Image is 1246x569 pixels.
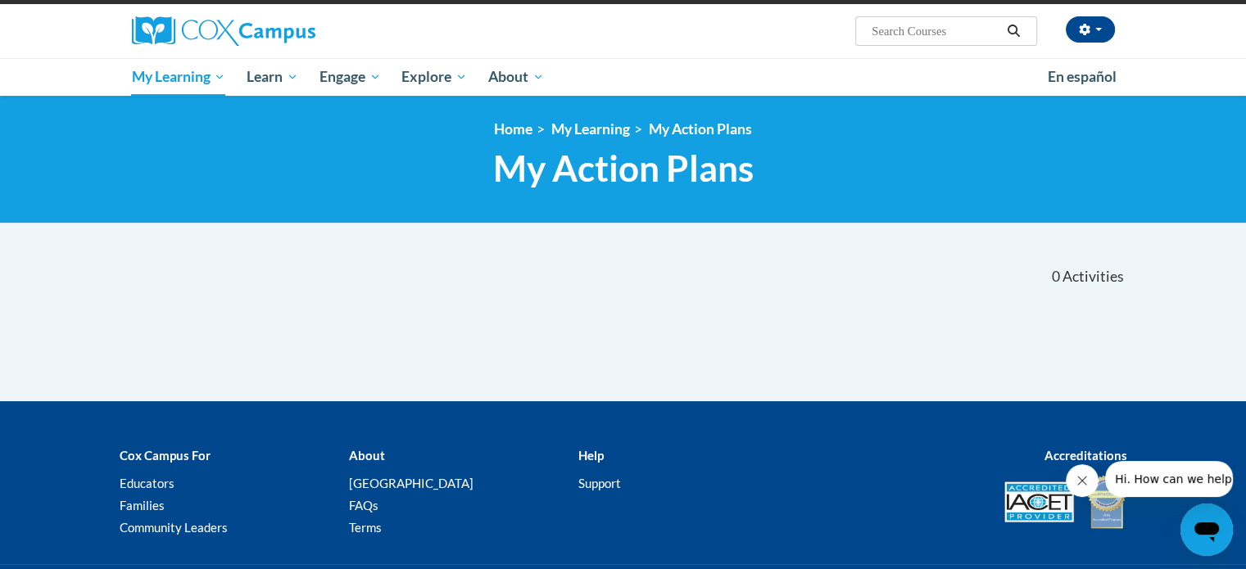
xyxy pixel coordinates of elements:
[478,58,555,96] a: About
[494,120,532,138] a: Home
[1037,60,1127,94] a: En español
[1105,461,1233,497] iframe: Message from company
[551,120,630,138] a: My Learning
[488,67,544,87] span: About
[649,120,752,138] a: My Action Plans
[1051,268,1059,286] span: 0
[348,498,378,513] a: FAQs
[1048,68,1117,85] span: En español
[131,67,225,87] span: My Learning
[247,67,298,87] span: Learn
[319,67,381,87] span: Engage
[348,476,473,490] a: [GEOGRAPHIC_DATA]
[1001,21,1026,41] button: Search
[870,21,1001,41] input: Search Courses
[120,476,174,490] a: Educators
[10,11,133,25] span: Hi. How can we help?
[1066,464,1099,497] iframe: Close message
[1086,473,1127,531] img: IDA® Accredited
[120,448,211,463] b: Cox Campus For
[1004,481,1074,522] img: Accredited IACET® Provider
[309,58,392,96] a: Engage
[107,58,1140,96] div: Main menu
[120,520,228,535] a: Community Leaders
[1066,16,1115,43] button: Account Settings
[132,16,315,46] img: Cox Campus
[1180,504,1233,556] iframe: Button to launch messaging window
[1044,448,1127,463] b: Accreditations
[578,448,603,463] b: Help
[348,448,384,463] b: About
[578,476,620,490] a: Support
[132,16,443,46] a: Cox Campus
[120,498,165,513] a: Families
[348,520,381,535] a: Terms
[401,67,467,87] span: Explore
[121,58,237,96] a: My Learning
[1062,268,1124,286] span: Activities
[391,58,478,96] a: Explore
[236,58,309,96] a: Learn
[493,147,754,190] span: My Action Plans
